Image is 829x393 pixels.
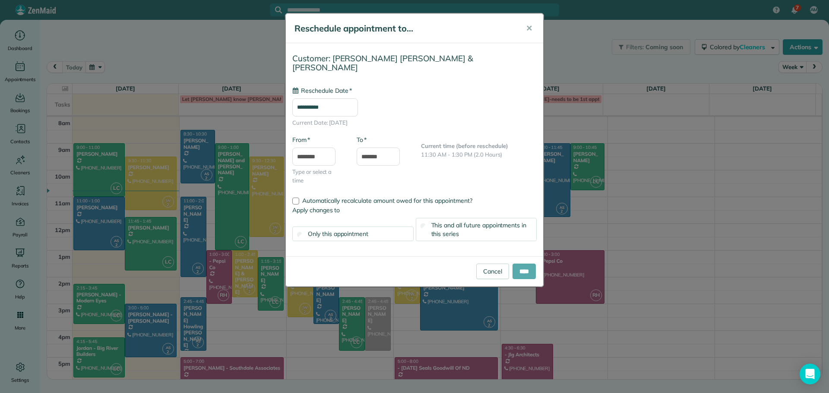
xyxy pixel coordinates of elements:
[292,86,352,95] label: Reschedule Date
[297,232,303,238] input: Only this appointment
[476,264,509,279] a: Cancel
[292,119,537,127] span: Current Date: [DATE]
[421,142,508,149] b: Current time (before reschedule)
[420,223,426,229] input: This and all future appointments in this series
[308,230,368,238] span: Only this appointment
[357,135,367,144] label: To
[526,23,532,33] span: ✕
[294,22,514,35] h5: Reschedule appointment to...
[421,151,537,159] p: 11:30 AM - 1:30 PM (2.0 Hours)
[292,206,537,214] label: Apply changes to
[292,54,537,72] h4: Customer: [PERSON_NAME] [PERSON_NAME] & [PERSON_NAME]
[800,364,820,384] div: Open Intercom Messenger
[431,221,527,238] span: This and all future appointments in this series
[302,197,472,204] span: Automatically recalculate amount owed for this appointment?
[292,168,344,185] span: Type or select a time
[292,135,310,144] label: From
